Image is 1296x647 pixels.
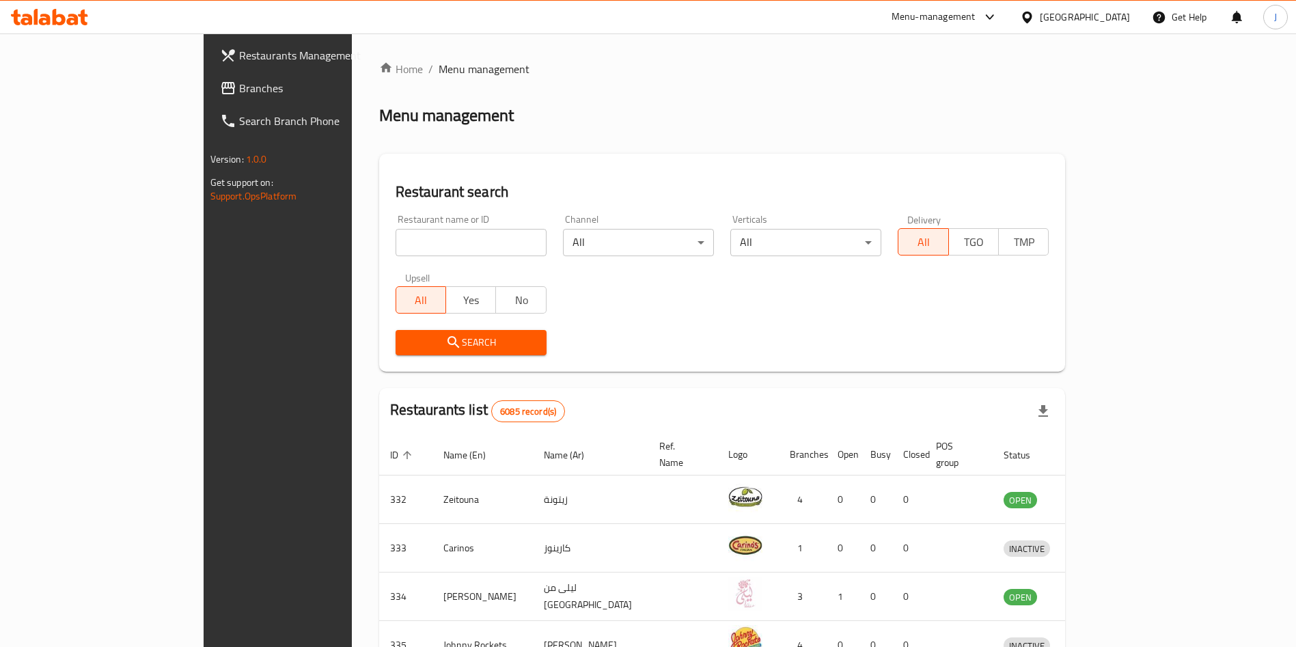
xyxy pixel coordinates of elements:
[1027,395,1060,428] div: Export file
[396,229,547,256] input: Search for restaurant name or ID..
[948,228,999,256] button: TGO
[439,61,529,77] span: Menu management
[379,105,514,126] h2: Menu management
[779,573,827,621] td: 3
[1004,541,1050,557] span: INACTIVE
[892,434,925,476] th: Closed
[717,434,779,476] th: Logo
[239,80,409,96] span: Branches
[452,290,491,310] span: Yes
[379,61,1066,77] nav: breadcrumb
[827,573,859,621] td: 1
[1004,447,1048,463] span: Status
[728,480,762,514] img: Zeitouna
[396,182,1049,202] h2: Restaurant search
[239,47,409,64] span: Restaurants Management
[501,290,540,310] span: No
[209,72,420,105] a: Branches
[405,273,430,282] label: Upsell
[892,524,925,573] td: 0
[209,39,420,72] a: Restaurants Management
[859,524,892,573] td: 0
[892,476,925,524] td: 0
[239,113,409,129] span: Search Branch Phone
[779,524,827,573] td: 1
[406,334,536,351] span: Search
[728,528,762,562] img: Carinos
[659,438,701,471] span: Ref. Name
[1004,589,1037,605] div: OPEN
[443,447,504,463] span: Name (En)
[210,187,297,205] a: Support.OpsPlatform
[544,447,602,463] span: Name (Ar)
[402,290,441,310] span: All
[827,524,859,573] td: 0
[730,229,881,256] div: All
[1004,590,1037,605] span: OPEN
[396,330,547,355] button: Search
[954,232,993,252] span: TGO
[533,476,648,524] td: زيتونة
[533,524,648,573] td: كارينوز
[209,105,420,137] a: Search Branch Phone
[904,232,943,252] span: All
[892,573,925,621] td: 0
[779,434,827,476] th: Branches
[396,286,446,314] button: All
[445,286,496,314] button: Yes
[533,573,648,621] td: ليلى من [GEOGRAPHIC_DATA]
[859,476,892,524] td: 0
[1004,493,1037,508] span: OPEN
[495,286,546,314] button: No
[892,9,976,25] div: Menu-management
[492,405,564,418] span: 6085 record(s)
[1004,492,1037,508] div: OPEN
[998,228,1049,256] button: TMP
[907,215,941,224] label: Delivery
[859,434,892,476] th: Busy
[859,573,892,621] td: 0
[827,476,859,524] td: 0
[432,524,533,573] td: Carinos
[246,150,267,168] span: 1.0.0
[1040,10,1130,25] div: [GEOGRAPHIC_DATA]
[432,476,533,524] td: Zeitouna
[563,229,714,256] div: All
[827,434,859,476] th: Open
[1004,232,1043,252] span: TMP
[898,228,948,256] button: All
[432,573,533,621] td: [PERSON_NAME]
[1274,10,1277,25] span: J
[210,150,244,168] span: Version:
[390,400,566,422] h2: Restaurants list
[428,61,433,77] li: /
[728,577,762,611] img: Leila Min Lebnan
[390,447,416,463] span: ID
[491,400,565,422] div: Total records count
[210,174,273,191] span: Get support on:
[936,438,976,471] span: POS group
[779,476,827,524] td: 4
